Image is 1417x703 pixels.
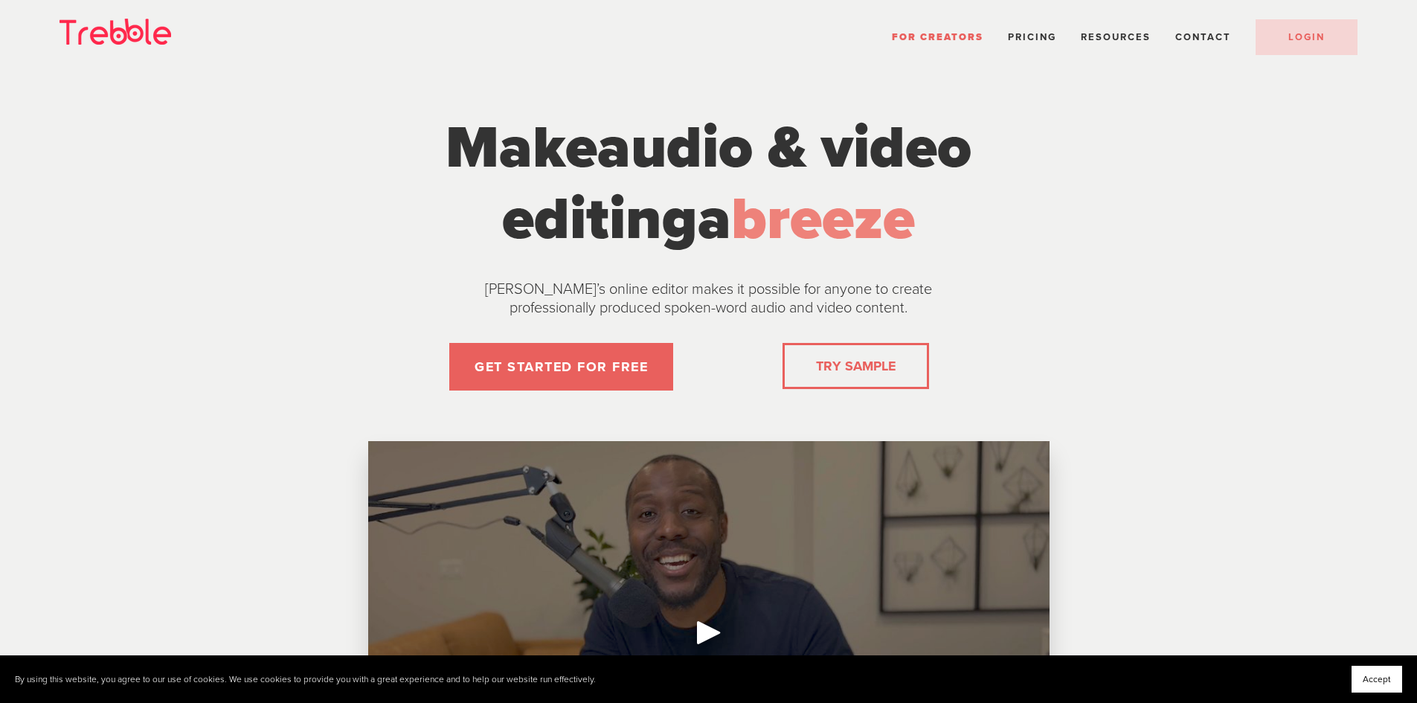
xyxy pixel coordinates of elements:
span: breeze [731,184,915,255]
button: Accept [1352,666,1402,693]
h1: Make a [430,112,988,255]
div: Play [691,614,727,650]
p: By using this website, you agree to our use of cookies. We use cookies to provide you with a grea... [15,674,596,685]
a: For Creators [892,31,983,43]
span: audio & video [597,112,971,184]
span: editing [502,184,698,255]
span: LOGIN [1288,31,1325,43]
img: Trebble [60,19,171,45]
a: LOGIN [1256,19,1357,55]
a: TRY SAMPLE [810,351,902,381]
span: Accept [1363,674,1391,684]
a: Contact [1175,31,1231,43]
span: Resources [1081,31,1151,43]
p: [PERSON_NAME]’s online editor makes it possible for anyone to create professionally produced spok... [449,280,969,318]
a: Pricing [1008,31,1056,43]
a: GET STARTED FOR FREE [449,343,673,391]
